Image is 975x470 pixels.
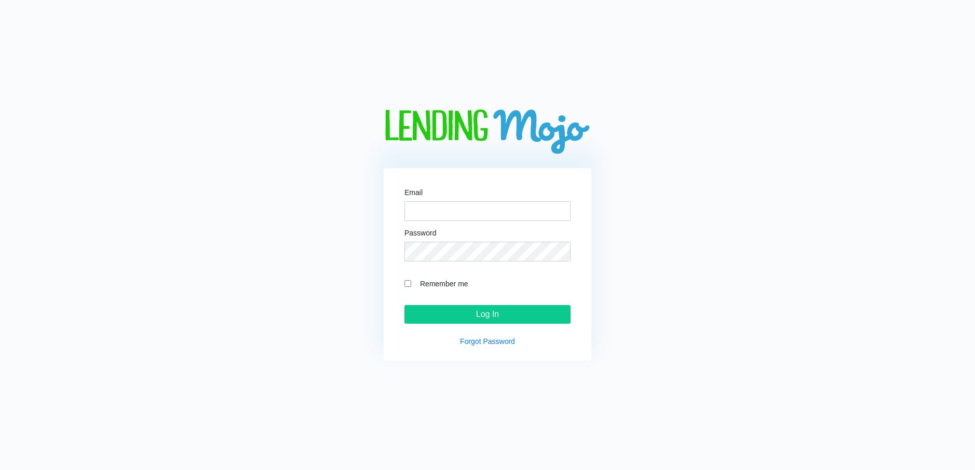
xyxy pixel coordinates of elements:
input: Log In [404,305,571,324]
img: logo-big.png [384,109,591,156]
label: Password [404,229,436,237]
a: Forgot Password [460,337,515,345]
label: Email [404,189,423,196]
label: Remember me [415,278,571,289]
